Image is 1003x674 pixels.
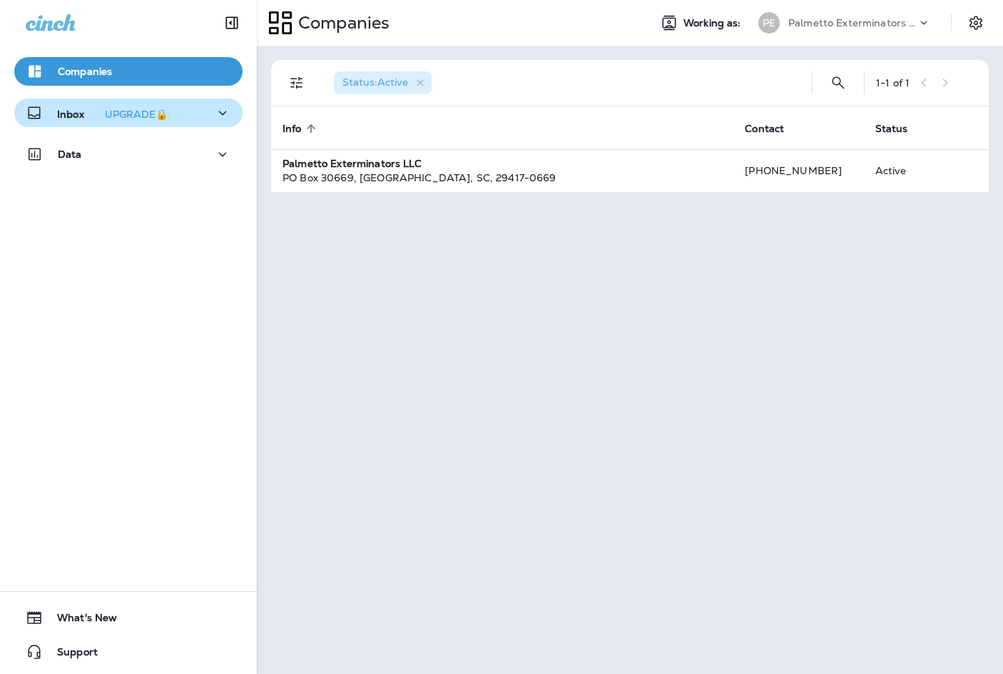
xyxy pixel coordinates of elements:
[58,66,112,77] p: Companies
[282,123,302,135] span: Info
[342,76,408,89] span: Status : Active
[683,17,744,29] span: Working as:
[14,57,243,86] button: Companies
[99,106,173,123] button: UPGRADE🔒
[745,123,784,135] span: Contact
[14,140,243,168] button: Data
[282,122,320,135] span: Info
[212,9,252,37] button: Collapse Sidebar
[105,109,168,119] div: UPGRADE🔒
[876,77,910,89] div: 1 - 1 of 1
[43,612,117,629] span: What's New
[875,122,927,135] span: Status
[733,149,863,192] td: [PHONE_NUMBER]
[282,171,722,185] div: PO Box 30669 , [GEOGRAPHIC_DATA] , SC , 29417-0669
[57,106,173,121] p: Inbox
[864,149,942,192] td: Active
[14,638,243,666] button: Support
[282,157,422,170] strong: Palmetto Exterminators LLC
[758,12,780,34] div: PE
[788,17,917,29] p: Palmetto Exterminators LLC
[745,122,803,135] span: Contact
[282,69,311,97] button: Filters
[334,71,432,94] div: Status:Active
[58,149,82,160] p: Data
[14,603,243,632] button: What's New
[43,646,98,663] span: Support
[824,69,852,97] button: Search Companies
[292,12,390,34] p: Companies
[14,99,243,127] button: InboxUPGRADE🔒
[875,123,908,135] span: Status
[963,10,989,36] button: Settings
